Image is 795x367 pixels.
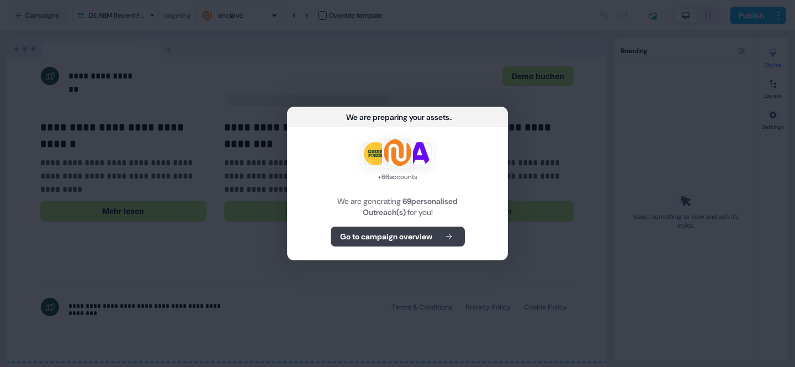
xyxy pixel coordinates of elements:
div: + 66 accounts [362,171,433,182]
div: We are generating for you! [301,196,494,218]
div: We are preparing your assets [346,112,449,123]
button: Go to campaign overview [331,227,465,247]
b: Go to campaign overview [340,231,432,242]
b: 69 personalised Outreach(s) [363,196,458,217]
div: ... [449,112,453,123]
